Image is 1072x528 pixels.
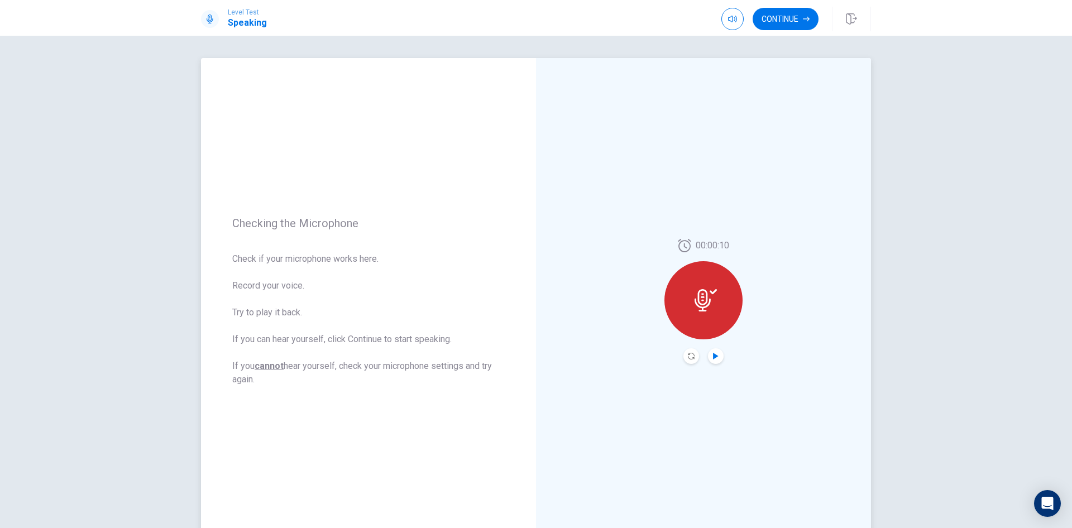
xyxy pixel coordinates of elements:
[753,8,819,30] button: Continue
[228,8,267,16] span: Level Test
[255,361,284,371] u: cannot
[683,348,699,364] button: Record Again
[232,217,505,230] span: Checking the Microphone
[228,16,267,30] h1: Speaking
[1034,490,1061,517] div: Open Intercom Messenger
[696,239,729,252] span: 00:00:10
[708,348,724,364] button: Play Audio
[232,252,505,386] span: Check if your microphone works here. Record your voice. Try to play it back. If you can hear your...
